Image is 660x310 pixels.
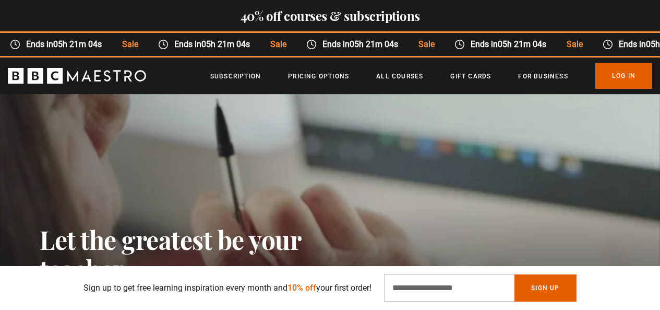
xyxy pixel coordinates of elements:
time: 05h 21m 04s [497,39,546,49]
span: Sale [111,38,147,51]
time: 05h 21m 04s [53,39,101,49]
span: Sale [407,38,443,51]
a: Gift Cards [450,71,491,82]
span: Ends in [316,38,407,51]
a: Pricing Options [288,71,349,82]
a: Log In [595,63,652,89]
span: Ends in [464,38,556,51]
span: 10% off [287,283,316,293]
span: Sale [259,38,295,51]
h2: Let the greatest be your teacher [40,225,347,283]
span: Sale [556,38,592,51]
p: Sign up to get free learning inspiration every month and your first order! [83,282,371,294]
svg: BBC Maestro [8,68,146,84]
a: Subscription [210,71,261,82]
span: Ends in [20,38,111,51]
time: 05h 21m 04s [201,39,249,49]
span: Ends in [168,38,259,51]
a: For business [518,71,568,82]
time: 05h 21m 04s [349,39,398,49]
button: Sign Up [514,274,576,302]
nav: Primary [210,63,652,89]
a: All Courses [376,71,423,82]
